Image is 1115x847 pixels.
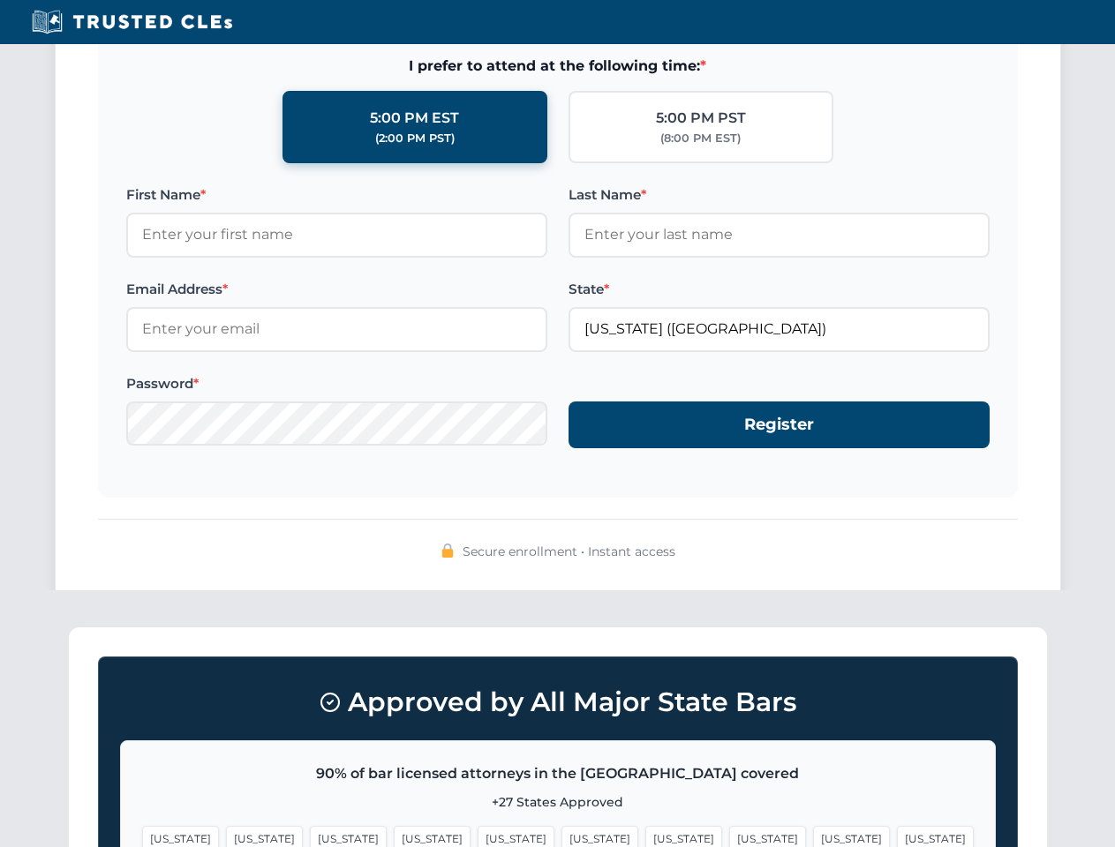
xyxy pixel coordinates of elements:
[375,130,455,147] div: (2:00 PM PST)
[126,279,547,300] label: Email Address
[26,9,237,35] img: Trusted CLEs
[441,543,455,558] img: 🔒
[120,678,996,726] h3: Approved by All Major State Bars
[126,55,990,78] span: I prefer to attend at the following time:
[569,307,990,351] input: Florida (FL)
[126,184,547,206] label: First Name
[126,307,547,351] input: Enter your email
[569,279,990,300] label: State
[569,184,990,206] label: Last Name
[142,762,974,785] p: 90% of bar licensed attorneys in the [GEOGRAPHIC_DATA] covered
[569,213,990,257] input: Enter your last name
[569,401,990,448] button: Register
[142,792,974,812] p: +27 States Approved
[463,542,675,561] span: Secure enrollment • Instant access
[370,107,459,130] div: 5:00 PM EST
[660,130,741,147] div: (8:00 PM EST)
[126,373,547,394] label: Password
[656,107,746,130] div: 5:00 PM PST
[126,213,547,257] input: Enter your first name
